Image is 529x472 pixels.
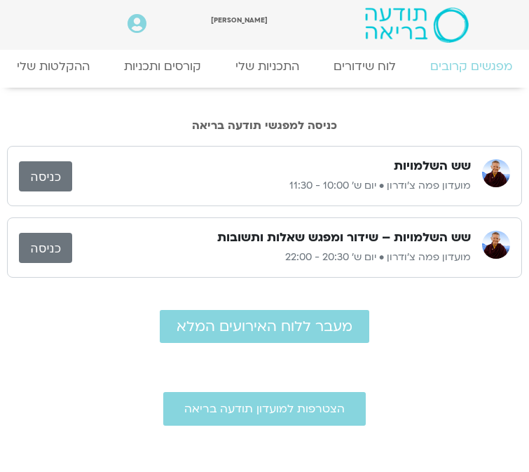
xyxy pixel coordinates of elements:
[72,249,471,266] p: מועדון פמה צ'ודרון • יום ש׳ 20:30 - 22:00
[211,15,268,25] span: [PERSON_NAME]
[219,52,317,81] a: התכניות שלי
[413,52,529,81] a: מפגשים קרובים
[184,403,345,415] span: הצטרפות למועדון תודעה בריאה
[19,161,72,191] a: כניסה
[316,52,413,81] a: לוח שידורים
[482,231,510,259] img: מועדון פמה צ'ודרון
[482,159,510,187] img: מועדון פמה צ'ודרון
[394,158,471,175] h3: שש השלמויות
[7,119,522,132] h2: כניסה למפגשי תודעה בריאה
[72,177,471,194] p: מועדון פמה צ'ודרון • יום ש׳ 10:00 - 11:30
[177,318,352,335] span: מעבר ללוח האירועים המלא
[163,392,366,426] a: הצטרפות למועדון תודעה בריאה
[107,52,219,81] a: קורסים ותכניות
[160,310,369,343] a: מעבר ללוח האירועים המלא
[19,233,72,263] a: כניסה
[217,229,471,246] h3: שש השלמויות – שידור ומפגש שאלות ותשובות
